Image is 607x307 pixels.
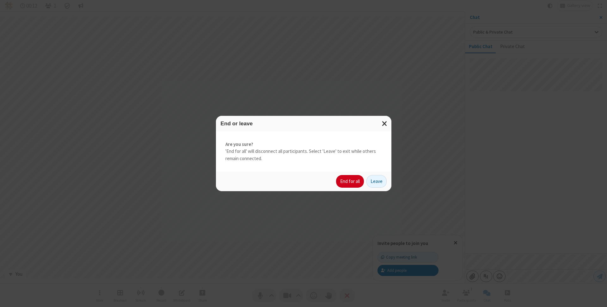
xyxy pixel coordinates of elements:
[378,116,391,131] button: Close modal
[336,175,364,188] button: End for all
[366,175,387,188] button: Leave
[221,121,387,127] h3: End or leave
[216,131,391,172] div: 'End for all' will disconnect all participants. Select 'Leave' to exit while others remain connec...
[225,141,382,148] strong: Are you sure?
